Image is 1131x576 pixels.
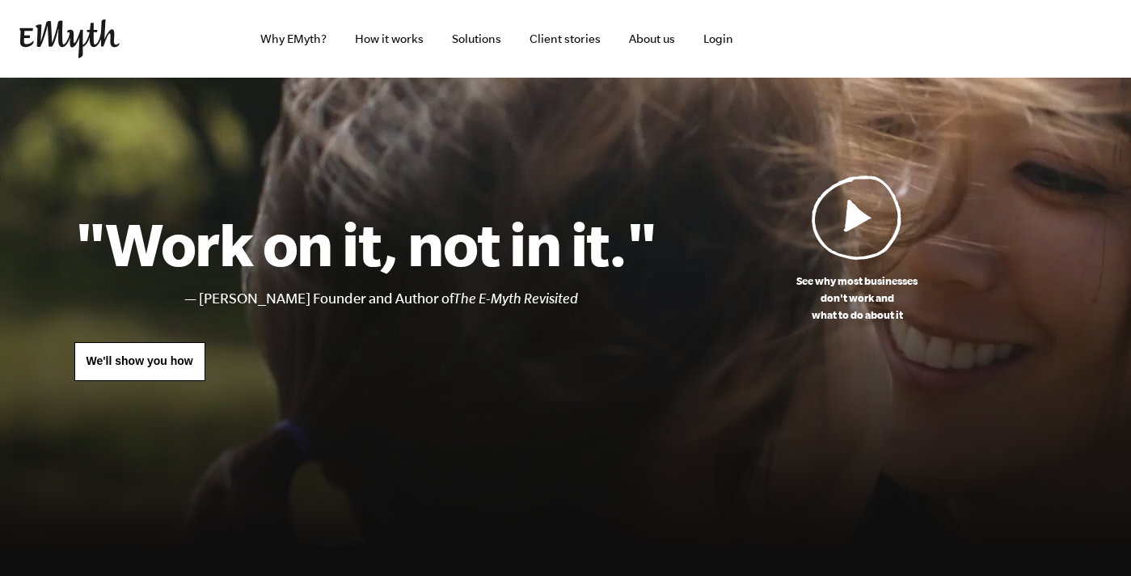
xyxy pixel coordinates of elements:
span: We'll show you how [87,354,193,367]
h1: "Work on it, not in it." [74,208,657,279]
iframe: Embedded CTA [764,21,934,57]
a: See why most businessesdon't work andwhat to do about it [657,175,1057,324]
li: [PERSON_NAME] Founder and Author of [199,287,657,311]
a: We'll show you how [74,342,205,381]
img: EMyth [19,19,120,58]
i: The E-Myth Revisited [454,290,578,307]
iframe: Chat Widget [1050,498,1131,576]
p: See why most businesses don't work and what to do about it [657,273,1057,324]
img: Play Video [812,175,902,260]
iframe: Embedded CTA [942,21,1112,57]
